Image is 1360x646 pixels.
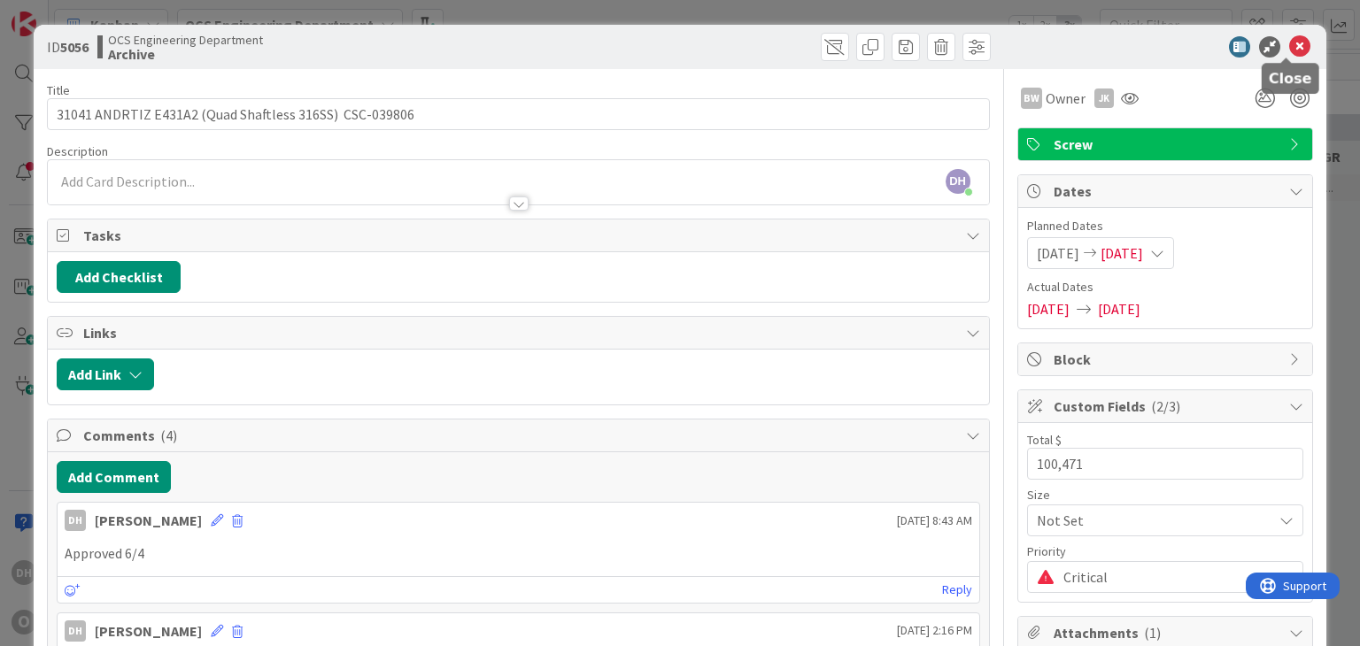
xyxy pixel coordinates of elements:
p: Approved 6/4 [65,543,971,564]
button: Add Link [57,358,154,390]
span: ( 4 ) [160,427,177,444]
span: Block [1054,349,1280,370]
span: [DATE] [1027,298,1070,319]
div: DH [65,510,86,531]
span: [DATE] 2:16 PM [897,621,972,640]
div: DH [65,620,86,642]
label: Total $ [1027,432,1062,448]
span: [DATE] [1037,242,1079,264]
b: 5056 [60,38,89,56]
b: Archive [108,47,263,61]
button: Add Comment [57,461,171,493]
span: Planned Dates [1027,217,1303,235]
span: Actual Dates [1027,278,1303,296]
span: Not Set [1037,508,1263,533]
span: Attachments [1054,622,1280,643]
span: ( 2/3 ) [1151,397,1180,415]
span: Comments [83,425,956,446]
span: ID [47,36,89,58]
div: Size [1027,488,1303,501]
span: Description [47,143,108,159]
span: [DATE] [1098,298,1140,319]
span: ( 1 ) [1144,624,1161,642]
span: OCS Engineering Department [108,33,263,47]
div: [PERSON_NAME] [95,620,202,642]
span: Links [83,322,956,343]
div: Priority [1027,545,1303,558]
a: Reply [942,579,972,601]
span: Dates [1054,181,1280,202]
span: Tasks [83,225,956,246]
label: Title [47,82,70,98]
span: Screw [1054,134,1280,155]
span: DH [946,169,970,194]
h5: Close [1269,70,1312,87]
div: [PERSON_NAME] [95,510,202,531]
span: [DATE] 8:43 AM [897,511,972,530]
span: Owner [1046,88,1086,109]
span: Support [37,3,81,24]
div: JK [1094,88,1114,108]
input: type card name here... [47,98,989,130]
span: Critical [1063,565,1263,589]
span: [DATE] [1101,242,1143,264]
span: Custom Fields [1054,396,1280,417]
div: BW [1021,88,1042,109]
button: Add Checklist [57,261,181,293]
